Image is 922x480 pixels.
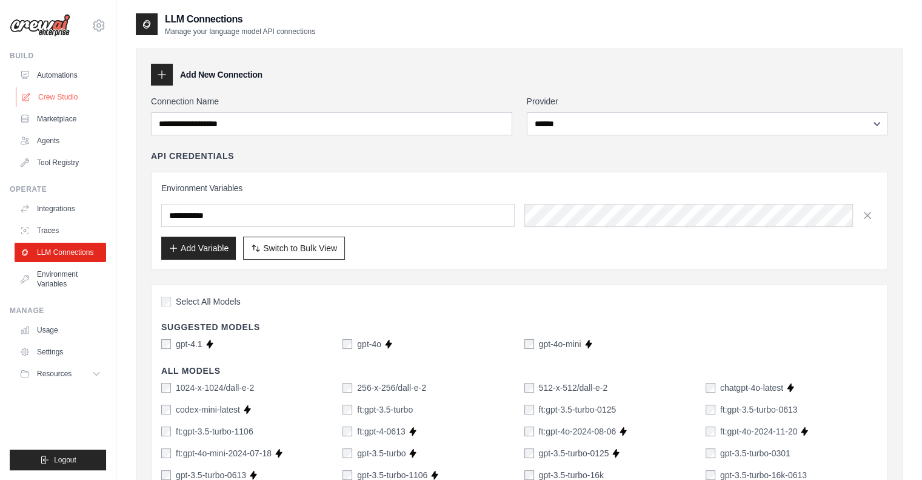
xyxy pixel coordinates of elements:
[720,447,790,459] label: gpt-3.5-turbo-0301
[357,425,405,438] label: ft:gpt-4-0613
[176,447,272,459] label: ft:gpt-4o-mini-2024-07-18
[357,382,426,394] label: 256-x-256/dall-e-2
[15,131,106,150] a: Agents
[176,382,254,394] label: 1024-x-1024/dall-e-2
[15,342,106,362] a: Settings
[342,470,352,480] input: gpt-3.5-turbo-1106
[524,427,534,436] input: ft:gpt-4o-2024-08-06
[706,448,715,458] input: gpt-3.5-turbo-0301
[176,425,253,438] label: ft:gpt-3.5-turbo-1106
[161,297,171,306] input: Select All Models
[15,364,106,384] button: Resources
[524,448,534,458] input: gpt-3.5-turbo-0125
[527,95,888,107] label: Provider
[539,404,616,416] label: ft:gpt-3.5-turbo-0125
[161,448,171,458] input: ft:gpt-4o-mini-2024-07-18
[10,450,106,470] button: Logout
[176,296,241,308] span: Select All Models
[161,237,236,260] button: Add Variable
[161,427,171,436] input: ft:gpt-3.5-turbo-1106
[161,405,171,414] input: codex-mini-latest
[357,338,381,350] label: gpt-4o
[524,405,534,414] input: ft:gpt-3.5-turbo-0125
[165,12,315,27] h2: LLM Connections
[706,405,715,414] input: ft:gpt-3.5-turbo-0613
[342,448,352,458] input: gpt-3.5-turbo
[15,153,106,172] a: Tool Registry
[706,383,715,393] input: chatgpt-4o-latest
[342,405,352,414] input: ft:gpt-3.5-turbo
[15,66,106,85] a: Automations
[524,339,534,349] input: gpt-4o-mini
[161,182,877,194] h3: Environment Variables
[524,383,534,393] input: 512-x-512/dall-e-2
[151,95,512,107] label: Connection Name
[180,69,262,81] h3: Add New Connection
[15,221,106,240] a: Traces
[357,447,406,459] label: gpt-3.5-turbo
[165,27,315,36] p: Manage your language model API connections
[10,184,106,194] div: Operate
[161,383,171,393] input: 1024-x-1024/dall-e-2
[539,382,608,394] label: 512-x-512/dall-e-2
[15,199,106,218] a: Integrations
[176,404,240,416] label: codex-mini-latest
[10,51,106,61] div: Build
[161,365,877,377] h4: All Models
[539,447,609,459] label: gpt-3.5-turbo-0125
[706,470,715,480] input: gpt-3.5-turbo-16k-0613
[263,242,337,254] span: Switch to Bulk View
[176,338,202,350] label: gpt-4.1
[161,321,877,333] h4: Suggested Models
[15,243,106,262] a: LLM Connections
[720,425,798,438] label: ft:gpt-4o-2024-11-20
[720,382,783,394] label: chatgpt-4o-latest
[243,237,345,260] button: Switch to Bulk View
[357,404,413,416] label: ft:gpt-3.5-turbo
[342,339,352,349] input: gpt-4o
[706,427,715,436] input: ft:gpt-4o-2024-11-20
[15,265,106,294] a: Environment Variables
[15,109,106,129] a: Marketplace
[151,150,234,162] h4: API Credentials
[342,427,352,436] input: ft:gpt-4-0613
[539,425,616,438] label: ft:gpt-4o-2024-08-06
[37,369,72,379] span: Resources
[539,338,581,350] label: gpt-4o-mini
[161,470,171,480] input: gpt-3.5-turbo-0613
[342,383,352,393] input: 256-x-256/dall-e-2
[720,404,798,416] label: ft:gpt-3.5-turbo-0613
[54,455,76,465] span: Logout
[161,339,171,349] input: gpt-4.1
[15,320,106,340] a: Usage
[16,87,107,107] a: Crew Studio
[10,306,106,316] div: Manage
[10,14,70,37] img: Logo
[524,470,534,480] input: gpt-3.5-turbo-16k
